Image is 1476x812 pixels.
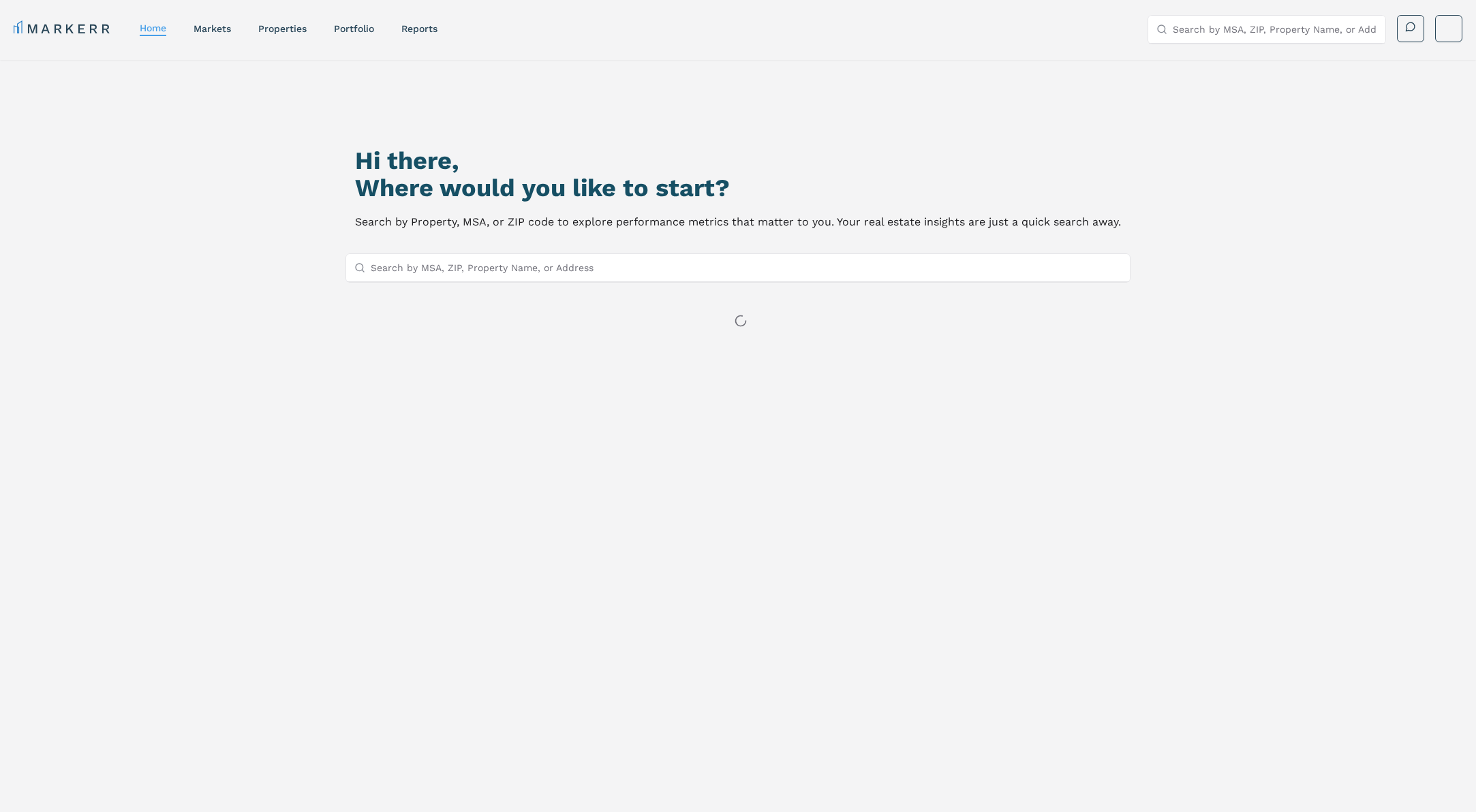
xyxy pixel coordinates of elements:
[258,23,307,34] a: properties
[14,19,112,38] a: MARKERR
[355,174,1121,202] h2: Where would you like to start?
[355,147,1121,174] h1: Hi there,
[140,22,166,33] a: home
[401,23,437,34] a: reports
[334,23,374,34] a: Portfolio
[371,254,1122,281] input: Search by MSA, ZIP, Property Name, or Address
[1173,16,1377,43] input: Search by MSA, ZIP, Property Name, or Address
[355,213,1121,232] p: Search by Property, MSA, or ZIP code to explore performance metrics that matter to you. Your real...
[194,23,231,34] a: markets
